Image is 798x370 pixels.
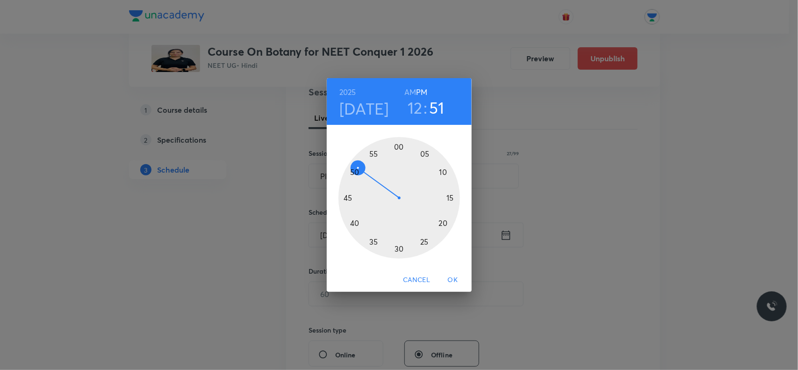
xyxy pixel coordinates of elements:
[408,98,423,117] button: 12
[403,274,430,286] span: Cancel
[442,274,464,286] span: OK
[339,86,356,99] button: 2025
[399,271,434,289] button: Cancel
[339,99,389,118] button: [DATE]
[424,98,427,117] h3: :
[429,98,445,117] button: 51
[404,86,416,99] button: AM
[416,86,427,99] button: PM
[438,271,468,289] button: OK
